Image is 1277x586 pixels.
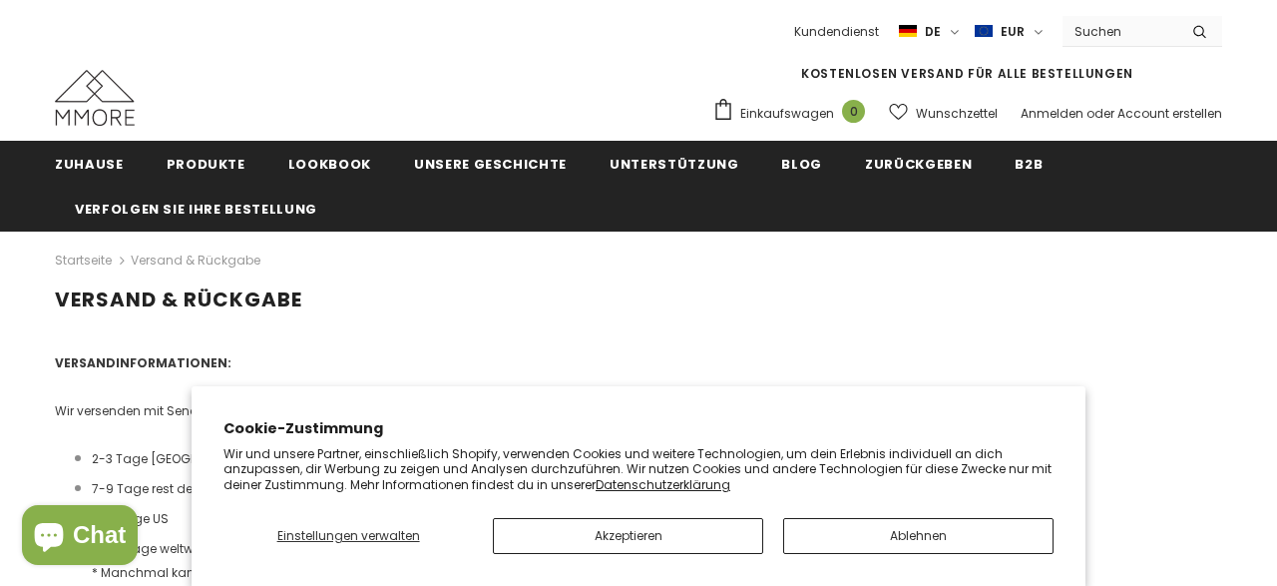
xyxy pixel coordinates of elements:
p: Wir und unsere Partner, einschließlich Shopify, verwenden Cookies und weitere Technologien, um de... [223,446,1054,493]
span: Unterstützung [610,155,738,174]
span: Blog [781,155,822,174]
h2: Cookie-Zustimmung [223,418,1054,439]
span: Versand & Rückgabe [131,249,260,273]
span: Versand & Rückgabe [55,286,302,313]
p: * Manchmal kann der Versand aufgrund von Postproblemen länger dauern und in [GEOGRAPHIC_DATA] bei... [75,561,1222,585]
span: Unsere Geschichte [414,155,567,174]
a: Verfolgen Sie Ihre Bestellung [75,186,317,231]
a: Account erstellen [1117,105,1222,122]
span: Einkaufswagen [740,104,834,124]
strong: VERSANDINFORMATIONEN: [55,354,231,371]
p: Wir versenden mit Sendungen der Deutschen Post oder der slowenischen Post, um die Sicherheit und ... [55,399,1222,423]
a: Blog [781,141,822,186]
span: Produkte [167,155,245,174]
a: Wunschzettel [889,96,998,131]
a: Datenschutzerklärung [596,476,730,493]
li: 2-3 Tage [GEOGRAPHIC_DATA] und [GEOGRAPHIC_DATA] [75,447,1222,471]
span: B2B [1015,155,1043,174]
button: Einstellungen verwalten [223,518,473,554]
span: Einstellungen verwalten [277,527,420,544]
span: Kundendienst [794,23,879,40]
a: Lookbook [288,141,371,186]
button: Akzeptieren [493,518,763,554]
input: Search Site [1063,17,1177,46]
span: Zurückgeben [865,155,972,174]
li: 7-9 Tage rest der EU [75,477,1222,501]
a: Startseite [55,249,112,273]
a: B2B [1015,141,1043,186]
span: oder [1086,105,1114,122]
img: i-lang-2.png [899,23,917,40]
button: Ablehnen [783,518,1054,554]
span: Wunschzettel [916,104,998,124]
a: Einkaufswagen 0 [712,98,875,128]
a: Produkte [167,141,245,186]
img: MMORE Cases [55,70,135,126]
a: Anmelden [1021,105,1083,122]
span: Zuhause [55,155,124,174]
a: Zuhause [55,141,124,186]
span: 0 [842,100,865,123]
inbox-online-store-chat: Onlineshop-Chat von Shopify [16,505,144,570]
span: KOSTENLOSEN VERSAND FÜR ALLE BESTELLUNGEN [801,65,1133,82]
span: de [925,22,941,42]
span: Verfolgen Sie Ihre Bestellung [75,200,317,219]
span: Lookbook [288,155,371,174]
a: Zurückgeben [865,141,972,186]
a: Unterstützung [610,141,738,186]
span: EUR [1001,22,1025,42]
a: Unsere Geschichte [414,141,567,186]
